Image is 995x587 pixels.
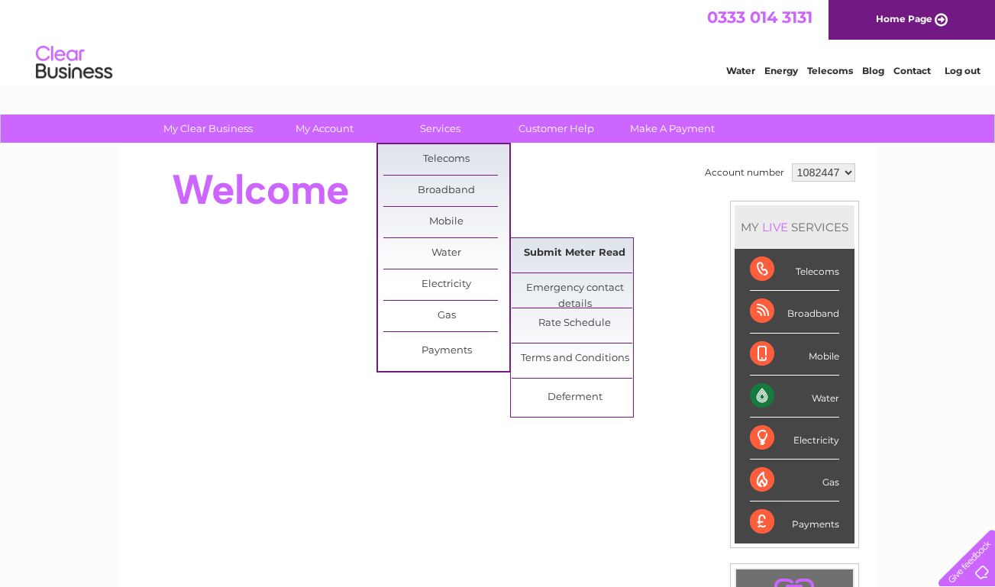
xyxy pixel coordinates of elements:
[750,502,839,543] div: Payments
[512,273,638,304] a: Emergency contact details
[750,249,839,291] div: Telecoms
[383,144,509,175] a: Telecoms
[145,114,271,143] a: My Clear Business
[383,176,509,206] a: Broadband
[377,114,503,143] a: Services
[383,238,509,269] a: Water
[750,460,839,502] div: Gas
[862,65,884,76] a: Blog
[383,269,509,300] a: Electricity
[383,207,509,237] a: Mobile
[726,65,755,76] a: Water
[893,65,931,76] a: Contact
[35,40,113,86] img: logo.png
[764,65,798,76] a: Energy
[701,160,788,185] td: Account number
[807,65,853,76] a: Telecoms
[512,308,638,339] a: Rate Schedule
[383,336,509,366] a: Payments
[383,301,509,331] a: Gas
[750,376,839,418] div: Water
[750,334,839,376] div: Mobile
[512,238,638,269] a: Submit Meter Read
[609,114,735,143] a: Make A Payment
[750,418,839,460] div: Electricity
[137,8,859,74] div: Clear Business is a trading name of Verastar Limited (registered in [GEOGRAPHIC_DATA] No. 3667643...
[750,291,839,333] div: Broadband
[261,114,387,143] a: My Account
[493,114,619,143] a: Customer Help
[512,382,638,413] a: Deferment
[707,8,812,27] a: 0333 014 3131
[735,205,854,249] div: MY SERVICES
[945,65,980,76] a: Log out
[759,220,791,234] div: LIVE
[512,343,638,374] a: Terms and Conditions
